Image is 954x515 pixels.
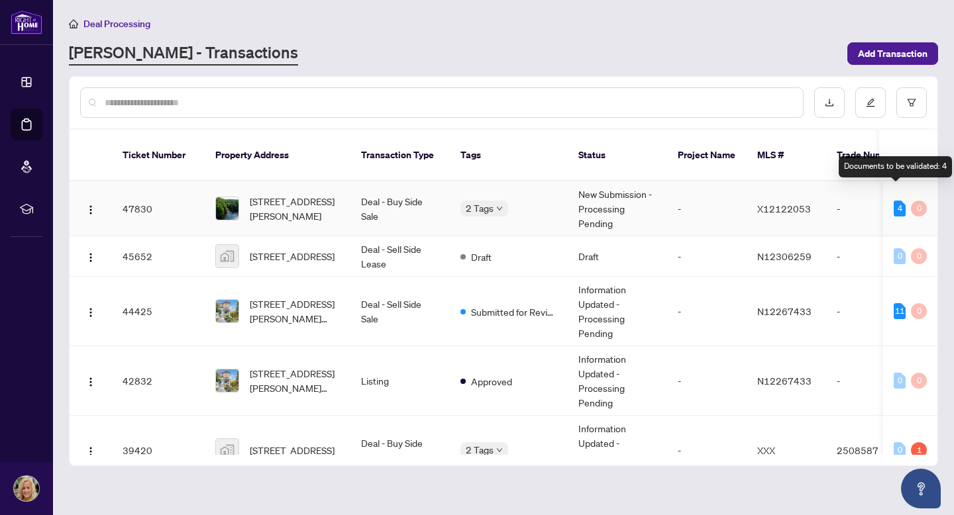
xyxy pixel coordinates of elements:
td: - [826,277,919,346]
button: Open asap [901,469,941,508]
img: Logo [85,252,96,263]
button: Logo [80,246,101,267]
span: Approved [471,374,512,389]
button: edit [855,87,886,118]
th: Property Address [205,130,350,181]
span: [STREET_ADDRESS][PERSON_NAME] [250,194,340,223]
th: Ticket Number [112,130,205,181]
td: - [667,181,747,236]
span: download [825,98,834,107]
th: MLS # [747,130,826,181]
div: 11 [894,303,906,319]
img: Logo [85,307,96,318]
td: - [826,346,919,416]
span: edit [866,98,875,107]
div: Documents to be validated: 4 [839,156,952,177]
span: XXX [757,444,775,456]
td: 47830 [112,181,205,236]
img: Logo [85,377,96,387]
img: thumbnail-img [216,439,238,461]
img: thumbnail-img [216,197,238,220]
span: X12122053 [757,203,811,214]
div: 0 [911,201,927,216]
button: download [814,87,845,118]
td: - [667,346,747,416]
img: logo [11,10,42,34]
span: Deal Processing [83,18,150,30]
button: Logo [80,198,101,219]
td: 44425 [112,277,205,346]
td: Deal - Buy Side Lease [350,416,450,485]
span: [STREET_ADDRESS] [250,443,335,457]
button: Logo [80,370,101,391]
img: thumbnail-img [216,369,238,392]
td: Draft [568,236,667,277]
button: filter [896,87,927,118]
td: - [667,416,747,485]
td: 2508587 [826,416,919,485]
td: Deal - Sell Side Sale [350,277,450,346]
span: down [496,205,503,212]
img: Profile Icon [14,476,39,501]
div: 4 [894,201,906,216]
button: Logo [80,440,101,461]
a: [PERSON_NAME] - Transactions [69,42,298,66]
td: - [667,277,747,346]
img: thumbnail-img [216,300,238,322]
td: Information Updated - Processing Pending [568,416,667,485]
button: Add Transaction [847,42,938,65]
span: N12306259 [757,250,812,262]
div: 1 [911,442,927,458]
th: Project Name [667,130,747,181]
td: 39420 [112,416,205,485]
td: Information Updated - Processing Pending [568,346,667,416]
td: Deal - Buy Side Sale [350,181,450,236]
div: 0 [894,248,906,264]
td: Information Updated - Processing Pending [568,277,667,346]
div: 0 [894,373,906,389]
span: Submitted for Review [471,304,557,319]
th: Status [568,130,667,181]
span: home [69,19,78,28]
td: - [826,181,919,236]
span: N12267433 [757,305,812,317]
td: New Submission - Processing Pending [568,181,667,236]
img: Logo [85,205,96,215]
span: [STREET_ADDRESS][PERSON_NAME][PERSON_NAME] [250,297,340,326]
span: 2 Tags [466,442,494,457]
td: Listing [350,346,450,416]
th: Tags [450,130,568,181]
span: Add Transaction [858,43,927,64]
span: 2 Tags [466,201,494,216]
span: Draft [471,250,492,264]
div: 0 [911,373,927,389]
div: 0 [911,248,927,264]
td: - [826,236,919,277]
span: [STREET_ADDRESS][PERSON_NAME][PERSON_NAME] [250,366,340,395]
td: 45652 [112,236,205,277]
span: [STREET_ADDRESS] [250,249,335,263]
td: Deal - Sell Side Lease [350,236,450,277]
div: 0 [894,442,906,458]
th: Transaction Type [350,130,450,181]
span: N12267433 [757,375,812,387]
img: thumbnail-img [216,245,238,267]
td: 42832 [112,346,205,416]
div: 0 [911,303,927,319]
span: down [496,447,503,453]
td: - [667,236,747,277]
th: Trade Number [826,130,919,181]
button: Logo [80,301,101,322]
img: Logo [85,446,96,457]
span: filter [907,98,916,107]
